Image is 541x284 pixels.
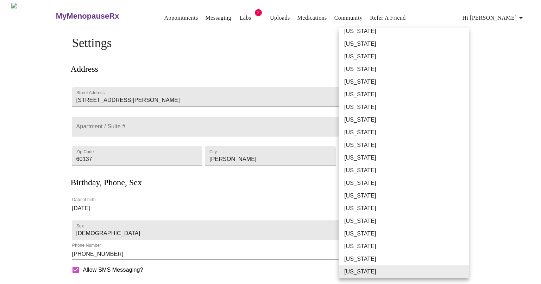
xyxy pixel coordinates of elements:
[339,88,469,101] li: [US_STATE]
[339,177,469,189] li: [US_STATE]
[339,63,469,76] li: [US_STATE]
[339,76,469,88] li: [US_STATE]
[339,227,469,240] li: [US_STATE]
[339,253,469,265] li: [US_STATE]
[339,189,469,202] li: [US_STATE]
[339,101,469,114] li: [US_STATE]
[339,50,469,63] li: [US_STATE]
[339,265,469,278] li: [US_STATE]
[339,151,469,164] li: [US_STATE]
[339,25,469,38] li: [US_STATE]
[339,202,469,215] li: [US_STATE]
[339,114,469,126] li: [US_STATE]
[339,126,469,139] li: [US_STATE]
[339,215,469,227] li: [US_STATE]
[339,38,469,50] li: [US_STATE]
[339,240,469,253] li: [US_STATE]
[339,164,469,177] li: [US_STATE]
[339,139,469,151] li: [US_STATE]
